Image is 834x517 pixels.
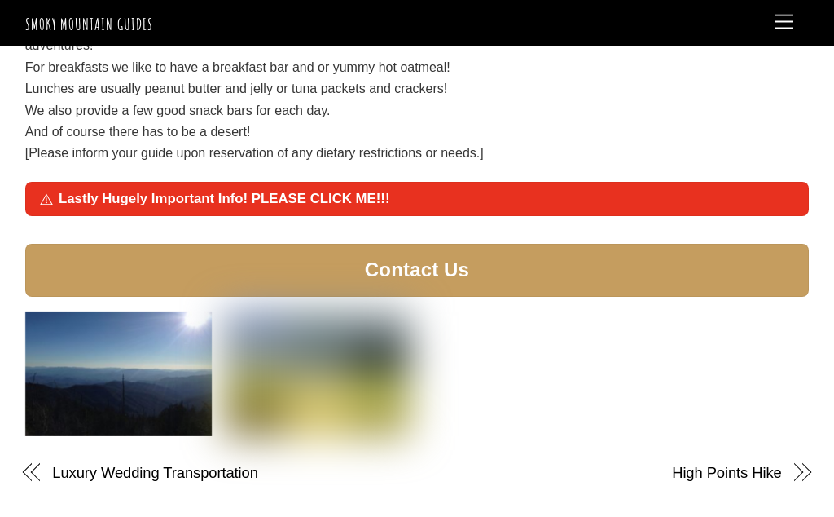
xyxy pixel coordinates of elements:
[365,262,469,279] span: Contact Us
[224,312,410,436] img: 1448638418078-min
[25,312,212,436] img: IMG_3221-min
[25,244,810,297] a: Contact Us
[59,189,794,209] span: Lastly Hugely Important Info! PLEASE CLICK ME!!!
[441,462,782,484] a: High Points Hike
[768,7,801,38] a: Menu
[25,14,153,34] a: Smoky Mountain Guides
[26,183,809,215] a: Lastly Hugely Important Info! PLEASE CLICK ME!!!
[52,462,393,484] a: Luxury Wedding Transportation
